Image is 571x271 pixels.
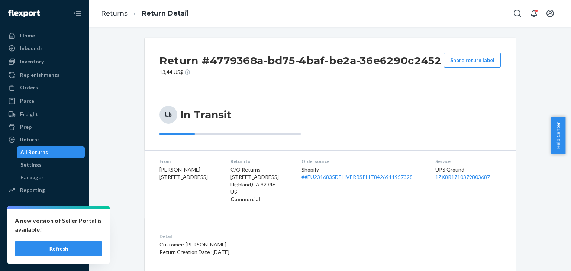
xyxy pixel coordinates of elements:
[301,174,413,180] a: ##EU2316835DELIVERRSPLIT8426911957328
[543,6,558,21] button: Open account menu
[301,158,423,164] dt: Order source
[551,117,565,154] button: Help Center
[159,53,441,68] h2: Return #4779368a-bd75-4baf-be2a-36e6290c2452
[20,32,35,39] div: Home
[4,30,85,42] a: Home
[101,9,128,17] a: Returns
[4,184,85,196] a: Reporting
[20,136,40,143] div: Returns
[510,6,525,21] button: Open Search Box
[159,166,208,180] span: [PERSON_NAME] [STREET_ADDRESS]
[17,159,85,171] a: Settings
[20,71,59,79] div: Replenishments
[17,172,85,183] a: Packages
[4,56,85,68] a: Inventory
[20,58,44,65] div: Inventory
[95,3,195,25] ol: breadcrumbs
[4,224,85,233] a: Add Integration
[230,173,290,181] p: [STREET_ADDRESS]
[20,123,32,131] div: Prep
[17,146,85,158] a: All Returns
[70,6,85,21] button: Close Navigation
[20,174,44,181] div: Packages
[4,134,85,146] a: Returns
[15,216,102,234] p: A new version of Seller Portal is available!
[301,166,423,181] div: Shopify
[8,10,40,17] img: Flexport logo
[20,97,36,105] div: Parcel
[4,108,85,120] a: Freight
[20,148,48,156] div: All Returns
[159,248,365,256] p: Return Creation Date : [DATE]
[4,82,85,94] a: Orders
[159,68,441,76] p: 13,44 US$
[230,158,290,164] dt: Return to
[444,53,501,68] button: Share return label
[4,121,85,133] a: Prep
[4,209,85,221] button: Integrations
[15,241,102,256] button: Refresh
[20,84,38,91] div: Orders
[20,45,43,52] div: Inbounds
[230,166,290,173] p: C/O Returns
[4,255,85,267] a: Shopify Fast Tags
[230,188,290,196] p: US
[435,166,464,173] span: UPS Ground
[435,158,501,164] dt: Service
[20,186,45,194] div: Reporting
[159,233,365,239] dt: Detail
[4,95,85,107] a: Parcel
[159,158,219,164] dt: From
[180,108,232,121] h3: In Transit
[230,181,290,188] p: Highland , CA 92346
[4,42,85,54] a: Inbounds
[20,111,38,118] div: Freight
[142,9,189,17] a: Return Detail
[435,174,490,180] a: 1ZX8R1710379803687
[526,6,541,21] button: Open notifications
[230,196,260,202] strong: Commercial
[4,242,85,254] button: Fast Tags
[4,69,85,81] a: Replenishments
[20,161,42,169] div: Settings
[159,241,365,248] p: Customer: [PERSON_NAME]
